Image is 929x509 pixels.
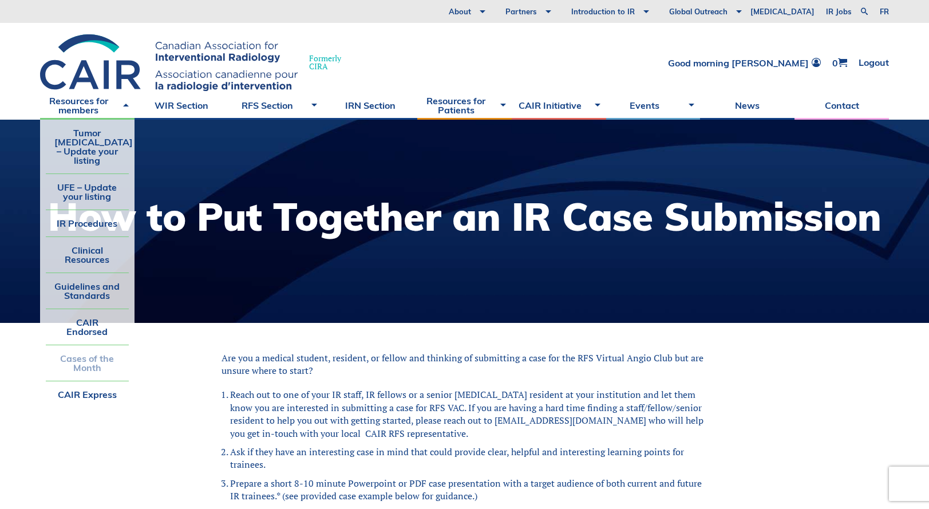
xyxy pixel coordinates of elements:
a: News [700,91,794,120]
a: CAIR Express [46,381,129,408]
a: WIR Section [135,91,229,120]
a: Guidelines and Standards [46,273,129,309]
span: Formerly CIRA [309,54,341,70]
a: Contact [794,91,889,120]
a: UFE – Update your listing [46,174,129,210]
a: fr [880,8,889,15]
a: Good morning [PERSON_NAME] [668,58,821,68]
a: FormerlyCIRA [40,34,353,91]
li: Reach out to one of your IR staff, IR fellows or a senior [MEDICAL_DATA] resident at your institu... [230,388,708,440]
p: Are you a medical student, resident, or fellow and thinking of submitting a case for the RFS Virt... [222,352,708,377]
a: IR Procedures [46,210,129,236]
a: CAIR Endorsed [46,309,129,345]
a: Events [606,91,701,120]
a: IRN Section [323,91,417,120]
a: Cases of the Month [46,345,129,381]
a: RFS Section [229,91,323,120]
a: Resources for members [40,91,135,120]
li: Prepare a short 8-10 minute Powerpoint or PDF case presentation with a target audience of both cu... [230,477,708,503]
li: Ask if they have an interesting case in mind that could provide clear, helpful and interesting le... [230,445,708,471]
a: Logout [859,58,889,68]
img: CIRA [40,34,298,91]
h1: How to Put Together an IR Case Submission [48,198,881,236]
a: 0 [832,58,847,68]
a: Tumor [MEDICAL_DATA] – Update your listing [46,120,129,173]
a: Clinical Resources [46,237,129,273]
a: Resources for Patients [417,91,512,120]
a: CAIR Initiative [512,91,606,120]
